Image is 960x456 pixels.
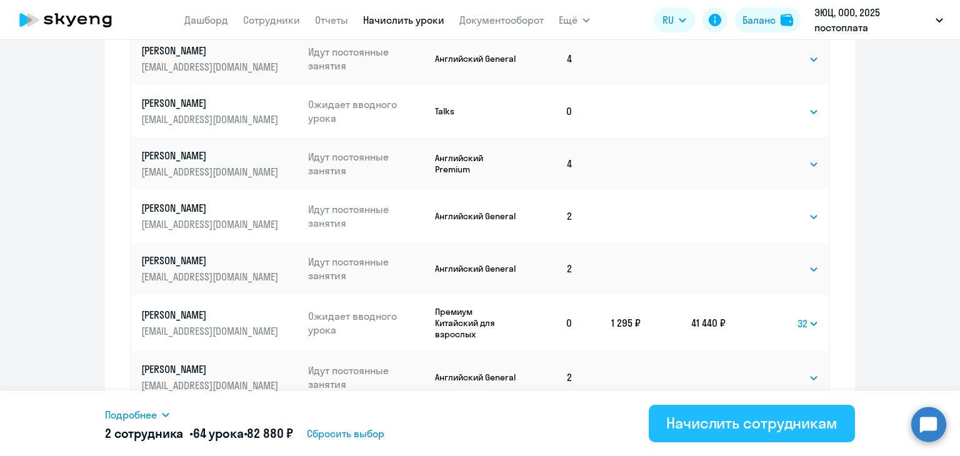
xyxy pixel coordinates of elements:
p: [PERSON_NAME] [141,308,281,322]
a: Отчеты [315,14,348,26]
span: Сбросить выбор [307,426,384,441]
button: RU [654,7,695,32]
p: [EMAIL_ADDRESS][DOMAIN_NAME] [141,324,281,338]
td: 2 [519,190,583,242]
p: [EMAIL_ADDRESS][DOMAIN_NAME] [141,379,281,392]
p: Идут постоянные занятия [308,255,426,282]
p: [PERSON_NAME] [141,254,281,267]
div: Баланс [742,12,776,27]
p: Английский General [435,53,519,64]
p: [EMAIL_ADDRESS][DOMAIN_NAME] [141,270,281,284]
p: Talks [435,106,519,117]
td: 2 [519,351,583,404]
p: [EMAIL_ADDRESS][DOMAIN_NAME] [141,112,281,126]
p: [PERSON_NAME] [141,362,281,376]
a: Документооборот [459,14,544,26]
td: 0 [519,85,583,137]
button: ЭЮЦ, ООО, 2025 постоплата [808,5,949,35]
a: [PERSON_NAME][EMAIL_ADDRESS][DOMAIN_NAME] [141,201,298,231]
img: balance [781,14,793,26]
p: Идут постоянные занятия [308,45,426,72]
button: Балансbalance [735,7,801,32]
p: [PERSON_NAME] [141,96,281,110]
a: [PERSON_NAME][EMAIL_ADDRESS][DOMAIN_NAME] [141,308,298,338]
a: Дашборд [184,14,228,26]
p: [EMAIL_ADDRESS][DOMAIN_NAME] [141,165,281,179]
p: Английский Premium [435,152,519,175]
a: Начислить уроки [363,14,444,26]
p: Английский General [435,372,519,383]
p: Премиум Китайский для взрослых [435,306,519,340]
td: 4 [519,32,583,85]
p: [PERSON_NAME] [141,44,281,57]
td: 1 295 ₽ [583,295,641,351]
p: Английский General [435,211,519,222]
a: [PERSON_NAME][EMAIL_ADDRESS][DOMAIN_NAME] [141,96,298,126]
a: Сотрудники [243,14,300,26]
td: 41 440 ₽ [641,295,726,351]
p: [EMAIL_ADDRESS][DOMAIN_NAME] [141,217,281,231]
p: Идут постоянные занятия [308,202,426,230]
span: RU [662,12,674,27]
td: 0 [519,295,583,351]
h5: 2 сотрудника • • [105,425,293,442]
span: Подробнее [105,407,157,422]
span: 82 880 ₽ [247,425,293,441]
p: ЭЮЦ, ООО, 2025 постоплата [814,5,931,35]
div: Начислить сотрудникам [666,413,837,433]
p: [PERSON_NAME] [141,149,281,162]
p: Идут постоянные занятия [308,150,426,177]
td: 2 [519,242,583,295]
p: Ожидает вводного урока [308,97,426,125]
p: Английский General [435,263,519,274]
a: [PERSON_NAME][EMAIL_ADDRESS][DOMAIN_NAME] [141,44,298,74]
td: 4 [519,137,583,190]
span: 64 урока [193,425,244,441]
a: [PERSON_NAME][EMAIL_ADDRESS][DOMAIN_NAME] [141,149,298,179]
p: [PERSON_NAME] [141,201,281,215]
p: Ожидает вводного урока [308,309,426,337]
button: Начислить сотрудникам [649,405,855,442]
p: Идут постоянные занятия [308,364,426,391]
p: [EMAIL_ADDRESS][DOMAIN_NAME] [141,60,281,74]
span: Ещё [559,12,577,27]
a: [PERSON_NAME][EMAIL_ADDRESS][DOMAIN_NAME] [141,254,298,284]
button: Ещё [559,7,590,32]
a: [PERSON_NAME][EMAIL_ADDRESS][DOMAIN_NAME] [141,362,298,392]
